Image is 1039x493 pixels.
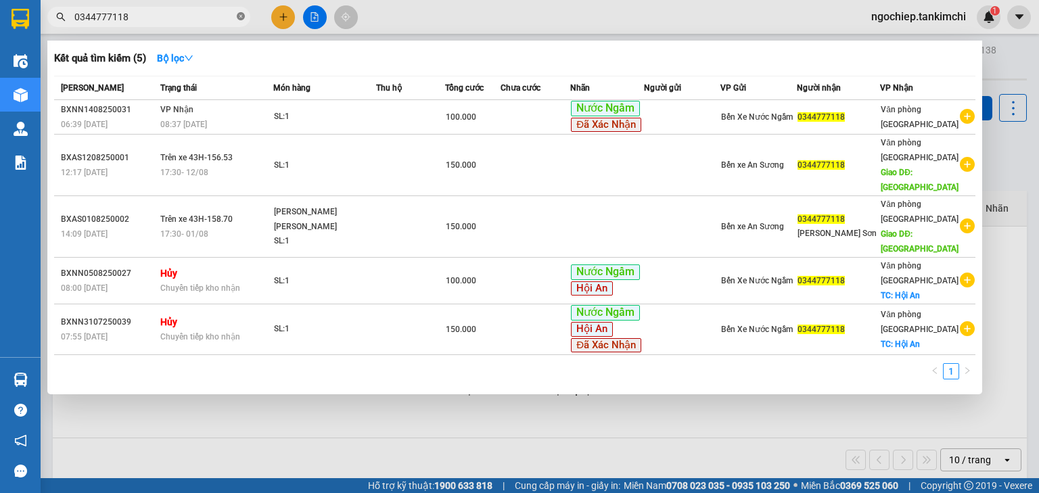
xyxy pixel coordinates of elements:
[274,158,375,173] div: SL: 1
[160,316,177,327] strong: Hủy
[61,120,108,129] span: 06:39 [DATE]
[721,112,793,122] span: Bến Xe Nước Ngầm
[881,291,920,300] span: TC: Hội An
[74,9,234,24] input: Tìm tên, số ĐT hoặc mã đơn
[56,12,66,22] span: search
[61,332,108,342] span: 07:55 [DATE]
[881,310,959,334] span: Văn phòng [GEOGRAPHIC_DATA]
[446,222,476,231] span: 150.000
[501,83,540,93] span: Chưa cước
[570,83,590,93] span: Nhãn
[797,83,841,93] span: Người nhận
[571,264,640,280] span: Nước Ngầm
[274,110,375,124] div: SL: 1
[798,227,880,241] div: [PERSON_NAME] Sơn
[644,83,681,93] span: Người gửi
[881,229,959,254] span: Giao DĐ: [GEOGRAPHIC_DATA]
[160,168,208,177] span: 17:30 - 12/08
[446,276,476,285] span: 100.000
[61,103,156,117] div: BXNN1408250031
[798,325,845,334] span: 0344777118
[798,160,845,170] span: 0344777118
[14,156,28,170] img: solution-icon
[160,214,233,224] span: Trên xe 43H-158.70
[61,315,156,329] div: BXNN3107250039
[959,363,975,379] li: Next Page
[274,322,375,337] div: SL: 1
[14,465,27,477] span: message
[944,364,959,379] a: 1
[61,212,156,227] div: BXAS0108250002
[959,363,975,379] button: right
[11,9,29,29] img: logo-vxr
[376,83,402,93] span: Thu hộ
[881,199,959,224] span: Văn phòng [GEOGRAPHIC_DATA]
[14,434,27,447] span: notification
[960,321,975,336] span: plus-circle
[61,229,108,239] span: 14:09 [DATE]
[445,83,484,93] span: Tổng cước
[721,276,793,285] span: Bến Xe Nước Ngầm
[960,218,975,233] span: plus-circle
[571,281,613,296] span: Hội An
[160,83,197,93] span: Trạng thái
[880,83,913,93] span: VP Nhận
[927,363,943,379] li: Previous Page
[943,363,959,379] li: 1
[881,339,920,349] span: TC: Hội An
[960,273,975,287] span: plus-circle
[927,363,943,379] button: left
[273,83,310,93] span: Món hàng
[881,261,959,285] span: Văn phòng [GEOGRAPHIC_DATA]
[720,83,746,93] span: VP Gửi
[274,205,375,234] div: [PERSON_NAME] [PERSON_NAME]
[960,109,975,124] span: plus-circle
[881,168,959,192] span: Giao DĐ: [GEOGRAPHIC_DATA]
[160,153,233,162] span: Trên xe 43H-156.53
[446,325,476,334] span: 150.000
[446,112,476,122] span: 100.000
[881,105,959,129] span: Văn phòng [GEOGRAPHIC_DATA]
[184,53,193,63] span: down
[963,367,971,375] span: right
[160,283,240,293] span: Chuyển tiếp kho nhận
[571,305,640,321] span: Nước Ngầm
[237,11,245,24] span: close-circle
[571,322,613,337] span: Hội An
[14,122,28,136] img: warehouse-icon
[61,266,156,281] div: BXNN0508250027
[798,276,845,285] span: 0344777118
[721,222,784,231] span: Bến xe An Sương
[237,12,245,20] span: close-circle
[721,325,793,334] span: Bến Xe Nước Ngầm
[14,54,28,68] img: warehouse-icon
[931,367,939,375] span: left
[160,105,193,114] span: VP Nhận
[798,214,845,224] span: 0344777118
[160,229,208,239] span: 17:30 - 01/08
[157,53,193,64] strong: Bộ lọc
[160,268,177,279] strong: Hủy
[61,283,108,293] span: 08:00 [DATE]
[54,51,146,66] h3: Kết quả tìm kiếm ( 5 )
[446,160,476,170] span: 150.000
[160,120,207,129] span: 08:37 [DATE]
[14,88,28,102] img: warehouse-icon
[571,338,641,353] span: Đã Xác Nhận
[146,47,204,69] button: Bộ lọcdown
[14,404,27,417] span: question-circle
[960,157,975,172] span: plus-circle
[61,83,124,93] span: [PERSON_NAME]
[881,138,959,162] span: Văn phòng [GEOGRAPHIC_DATA]
[571,101,640,116] span: Nước Ngầm
[61,151,156,165] div: BXAS1208250001
[61,168,108,177] span: 12:17 [DATE]
[721,160,784,170] span: Bến xe An Sương
[274,234,375,249] div: SL: 1
[571,118,641,133] span: Đã Xác Nhận
[160,332,240,342] span: Chuyển tiếp kho nhận
[798,112,845,122] span: 0344777118
[14,373,28,387] img: warehouse-icon
[274,274,375,289] div: SL: 1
